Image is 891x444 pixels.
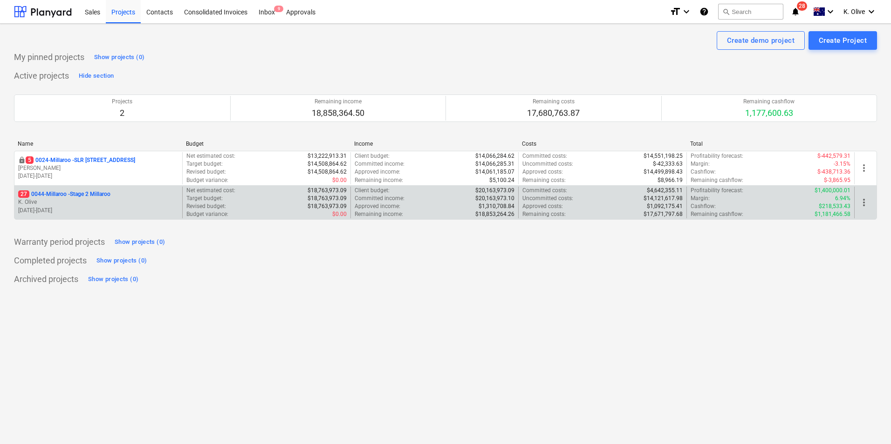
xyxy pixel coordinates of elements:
[475,160,514,168] p: $14,066,285.31
[115,237,165,248] div: Show projects (0)
[475,195,514,202] p: $20,163,973.10
[308,152,347,160] p: $13,222,913.31
[817,152,850,160] p: $-442,579.31
[355,202,400,210] p: Approved income :
[699,6,709,17] i: Knowledge base
[14,52,84,63] p: My pinned projects
[186,202,226,210] p: Revised budget :
[527,108,580,119] p: 17,680,763.87
[717,31,805,50] button: Create demo project
[824,176,850,184] p: $-3,865.95
[18,172,178,180] p: [DATE] - [DATE]
[743,108,795,119] p: 1,177,600.63
[14,274,78,285] p: Archived projects
[791,6,800,17] i: notifications
[355,176,403,184] p: Remaining income :
[308,187,347,195] p: $18,763,973.09
[475,210,514,218] p: $18,853,264.26
[691,187,743,195] p: Profitability forecast :
[26,156,34,164] span: 5
[647,187,683,195] p: $4,642,355.11
[18,190,178,214] div: 270044-Millaroo -Stage 2 MillarooK. Olive[DATE]-[DATE]
[355,187,390,195] p: Client budget :
[112,235,167,249] button: Show projects (0)
[844,399,891,444] iframe: Chat Widget
[819,202,850,210] p: $218,533.43
[722,8,730,15] span: search
[18,190,110,198] p: 0044-Millaroo - Stage 2 Millaroo
[522,210,566,218] p: Remaining costs :
[92,50,147,65] button: Show projects (0)
[186,195,223,202] p: Target budget :
[186,141,347,147] div: Budget
[79,71,114,81] div: Hide section
[332,176,347,184] p: $0.00
[96,256,147,266] div: Show projects (0)
[86,272,141,287] button: Show projects (0)
[815,210,850,218] p: $1,181,466.58
[681,6,692,17] i: keyboard_arrow_down
[843,8,865,15] span: K. Olive
[658,176,683,184] p: $8,966.19
[489,176,514,184] p: $5,100.24
[112,98,132,106] p: Projects
[647,202,683,210] p: $1,092,175.41
[308,195,347,202] p: $18,763,973.09
[825,6,836,17] i: keyboard_arrow_down
[186,187,235,195] p: Net estimated cost :
[475,152,514,160] p: $14,066,284.62
[691,202,716,210] p: Cashflow :
[522,187,567,195] p: Committed costs :
[691,160,710,168] p: Margin :
[355,195,404,202] p: Committed income :
[355,160,404,168] p: Committed income :
[355,168,400,176] p: Approved income :
[644,195,683,202] p: $14,121,617.98
[835,195,850,202] p: 6.94%
[332,210,347,218] p: $0.00
[18,190,29,198] span: 27
[308,168,347,176] p: $14,508,864.62
[522,141,683,147] div: Costs
[727,34,795,47] div: Create demo project
[26,156,135,164] p: 0024-Millaroo - SLR [STREET_ADDRESS]
[817,168,850,176] p: $-438,713.36
[355,210,403,218] p: Remaining income :
[186,176,228,184] p: Budget variance :
[18,198,178,206] p: K. Olive
[14,255,87,266] p: Completed projects
[644,152,683,160] p: $14,551,198.25
[653,160,683,168] p: $-42,333.63
[18,156,26,164] div: This project is confidential
[94,253,149,268] button: Show projects (0)
[186,160,223,168] p: Target budget :
[76,68,116,83] button: Hide section
[809,31,877,50] button: Create Project
[18,156,26,164] span: locked
[797,1,807,11] span: 28
[94,52,144,63] div: Show projects (0)
[866,6,877,17] i: keyboard_arrow_down
[186,168,226,176] p: Revised budget :
[18,141,178,147] div: Name
[670,6,681,17] i: format_size
[18,164,178,172] p: [PERSON_NAME]
[274,6,283,12] span: 9
[858,162,870,174] span: more_vert
[522,195,573,202] p: Uncommitted costs :
[690,141,851,147] div: Total
[691,210,743,218] p: Remaining cashflow :
[18,156,178,180] div: 50024-Millaroo -SLR [STREET_ADDRESS][PERSON_NAME][DATE]-[DATE]
[815,187,850,195] p: $1,400,000.01
[691,195,710,202] p: Margin :
[522,176,566,184] p: Remaining costs :
[354,141,515,147] div: Income
[522,168,563,176] p: Approved costs :
[312,98,364,106] p: Remaining income
[186,152,235,160] p: Net estimated cost :
[522,152,567,160] p: Committed costs :
[355,152,390,160] p: Client budget :
[691,152,743,160] p: Profitability forecast :
[527,98,580,106] p: Remaining costs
